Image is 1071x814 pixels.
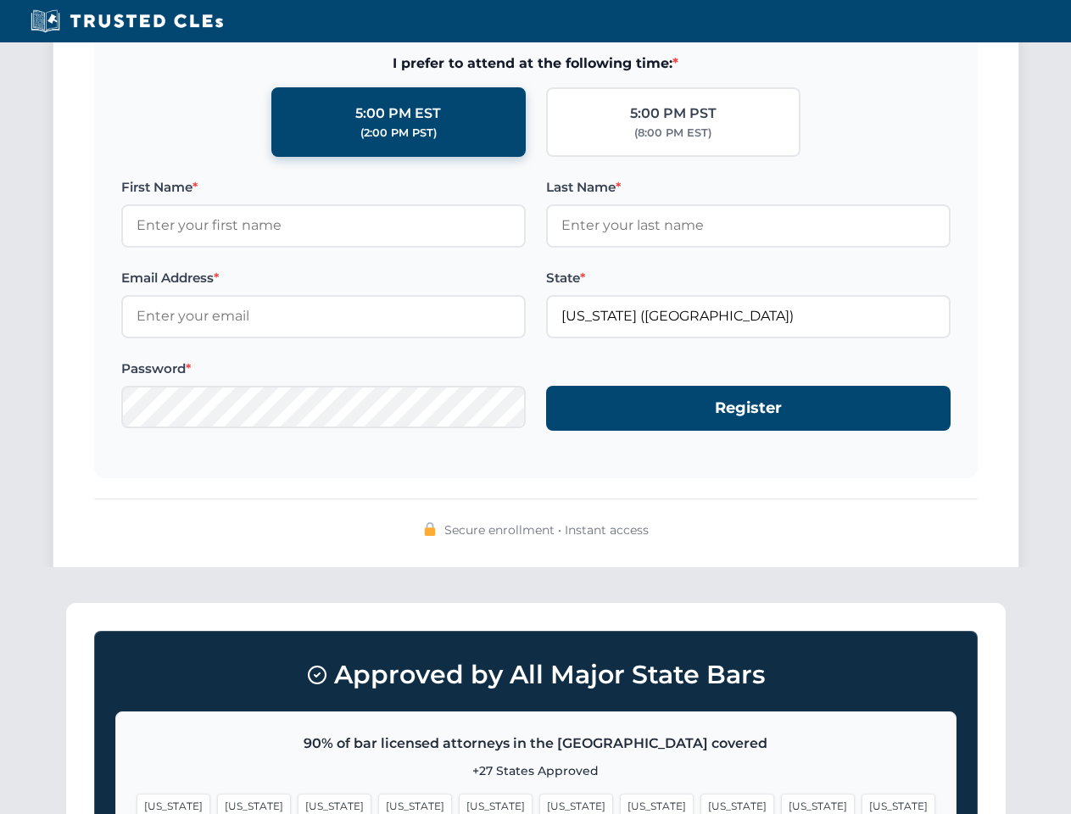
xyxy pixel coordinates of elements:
[444,521,649,539] span: Secure enrollment • Instant access
[634,125,711,142] div: (8:00 PM EST)
[546,177,951,198] label: Last Name
[137,761,935,780] p: +27 States Approved
[546,204,951,247] input: Enter your last name
[121,268,526,288] label: Email Address
[630,103,717,125] div: 5:00 PM PST
[121,204,526,247] input: Enter your first name
[546,386,951,431] button: Register
[546,295,951,337] input: Florida (FL)
[121,177,526,198] label: First Name
[121,295,526,337] input: Enter your email
[121,359,526,379] label: Password
[355,103,441,125] div: 5:00 PM EST
[423,522,437,536] img: 🔒
[137,733,935,755] p: 90% of bar licensed attorneys in the [GEOGRAPHIC_DATA] covered
[546,268,951,288] label: State
[25,8,228,34] img: Trusted CLEs
[115,652,957,698] h3: Approved by All Major State Bars
[121,53,951,75] span: I prefer to attend at the following time:
[360,125,437,142] div: (2:00 PM PST)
